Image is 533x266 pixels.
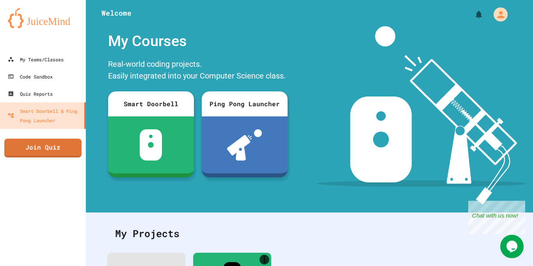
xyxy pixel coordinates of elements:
a: More [259,255,269,264]
img: banner-image-my-projects.png [316,26,526,205]
iframe: chat widget [500,235,525,258]
div: My Account [485,5,510,23]
div: Ping Pong Launcher [202,91,288,116]
div: My Projects [107,218,512,249]
img: ppl-with-ball.png [227,129,262,161]
div: My Teams/Classes [8,55,64,64]
img: logo-orange.svg [8,8,78,28]
div: Real-world coding projects. Easily integrated into your Computer Science class. [104,56,291,86]
div: Quiz Reports [8,89,53,98]
div: Smart Doorbell [108,91,194,116]
iframe: chat widget [468,201,525,234]
div: My Courses [104,26,291,56]
div: Code Sandbox [8,72,53,81]
div: Smart Doorbell & Ping Pong Launcher [8,106,81,125]
div: My Notifications [460,8,485,21]
a: Join Quiz [4,139,82,157]
img: sdb-white.svg [140,129,162,161]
